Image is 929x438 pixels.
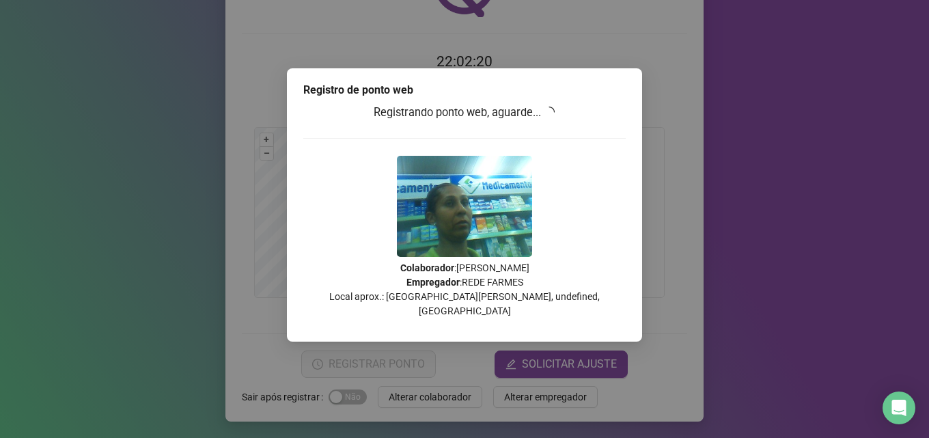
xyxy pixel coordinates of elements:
[544,107,555,118] span: loading
[303,261,626,318] p: : [PERSON_NAME] : REDE FARMES Local aprox.: [GEOGRAPHIC_DATA][PERSON_NAME], undefined, [GEOGRAPHI...
[303,104,626,122] h3: Registrando ponto web, aguarde...
[406,277,460,288] strong: Empregador
[397,156,532,257] img: 2Q==
[400,262,454,273] strong: Colaborador
[303,82,626,98] div: Registro de ponto web
[883,392,915,424] div: Open Intercom Messenger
